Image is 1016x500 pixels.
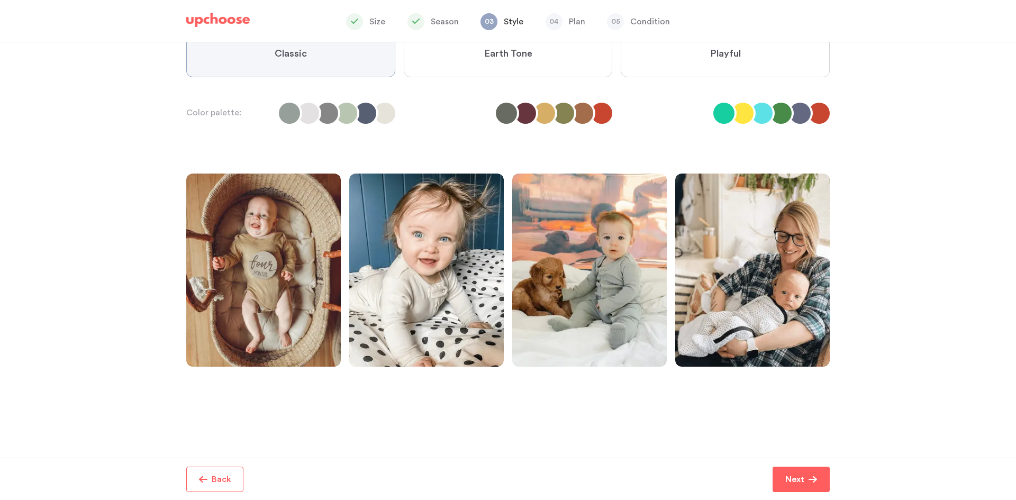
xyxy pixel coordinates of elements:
[630,15,670,28] p: Condition
[773,467,830,492] button: Next
[710,48,741,60] span: Playful
[607,13,624,30] span: 05
[369,15,385,28] p: Size
[186,13,250,32] a: UpChoose
[212,473,231,486] p: Back
[431,15,459,28] p: Season
[569,15,585,28] p: Plan
[186,13,250,28] img: UpChoose
[275,48,307,60] span: Classic
[785,473,804,486] p: Next
[546,13,563,30] span: 04
[186,467,243,492] button: Back
[504,15,523,28] p: Style
[484,48,532,60] span: Earth Tone
[480,13,497,30] span: 03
